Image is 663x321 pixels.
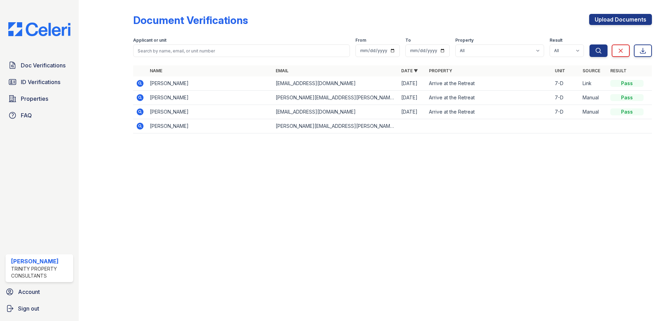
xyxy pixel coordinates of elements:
a: Email [276,68,289,73]
a: Sign out [3,302,76,315]
a: Source [583,68,600,73]
span: Properties [21,94,48,103]
a: Name [150,68,162,73]
label: To [405,38,411,43]
td: Arrive at the Retreat [426,105,552,119]
span: Doc Verifications [21,61,66,69]
a: Account [3,285,76,299]
td: [PERSON_NAME] [147,119,273,133]
label: Property [455,38,474,43]
label: From [355,38,366,43]
td: 7-D [552,105,580,119]
span: Sign out [18,304,39,313]
a: FAQ [6,108,73,122]
td: [PERSON_NAME][EMAIL_ADDRESS][PERSON_NAME][DOMAIN_NAME] [273,119,399,133]
a: Upload Documents [589,14,652,25]
td: [DATE] [398,76,426,91]
td: [DATE] [398,105,426,119]
a: Properties [6,92,73,106]
td: Link [580,76,608,91]
td: Arrive at the Retreat [426,76,552,91]
div: Document Verifications [133,14,248,26]
td: [PERSON_NAME] [147,105,273,119]
td: [DATE] [398,91,426,105]
a: Date ▼ [401,68,418,73]
td: [PERSON_NAME] [147,76,273,91]
td: [EMAIL_ADDRESS][DOMAIN_NAME] [273,105,399,119]
span: Account [18,288,40,296]
div: Pass [610,80,644,87]
td: 7-D [552,76,580,91]
td: [EMAIL_ADDRESS][DOMAIN_NAME] [273,76,399,91]
a: Property [429,68,452,73]
a: ID Verifications [6,75,73,89]
span: ID Verifications [21,78,60,86]
label: Result [550,38,562,43]
a: Doc Verifications [6,58,73,72]
label: Applicant or unit [133,38,166,43]
td: Manual [580,105,608,119]
div: Pass [610,108,644,115]
a: Result [610,68,627,73]
div: [PERSON_NAME] [11,257,70,265]
a: Unit [555,68,565,73]
input: Search by name, email, or unit number [133,44,350,57]
td: Manual [580,91,608,105]
td: Arrive at the Retreat [426,91,552,105]
td: [PERSON_NAME][EMAIL_ADDRESS][PERSON_NAME][DOMAIN_NAME] [273,91,399,105]
div: Trinity Property Consultants [11,265,70,279]
img: CE_Logo_Blue-a8612792a0a2168367f1c8372b55b34899dd931a85d93a1a3d3e32e68fde9ad4.png [3,22,76,36]
td: 7-D [552,91,580,105]
td: [PERSON_NAME] [147,91,273,105]
div: Pass [610,94,644,101]
span: FAQ [21,111,32,120]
